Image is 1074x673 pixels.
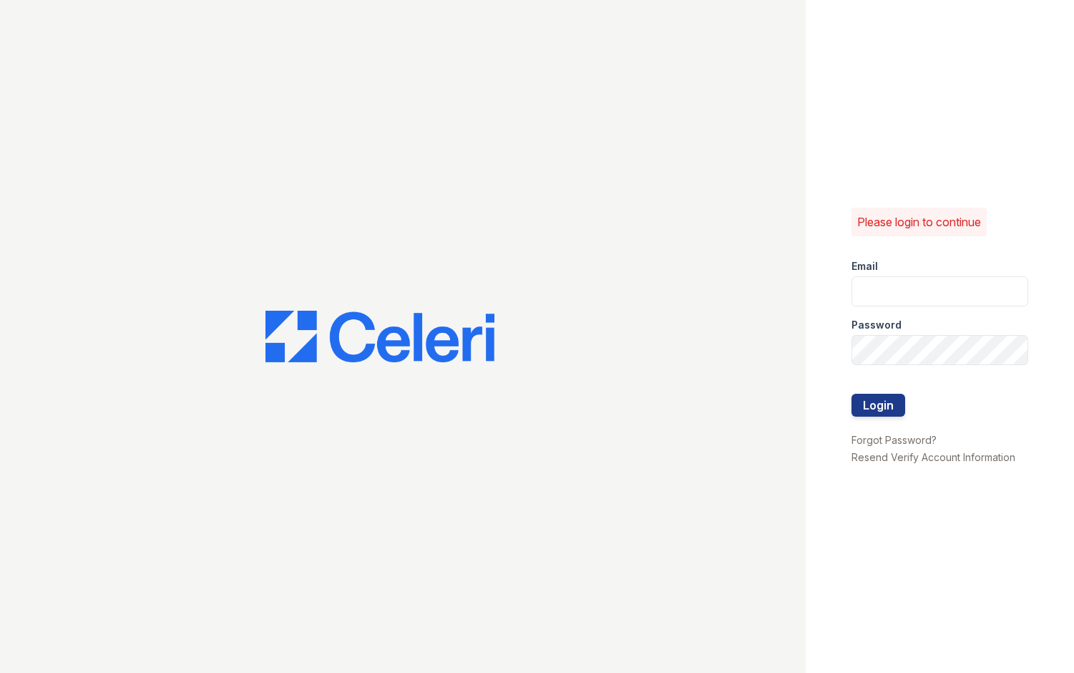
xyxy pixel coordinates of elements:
[857,213,981,231] p: Please login to continue
[851,318,902,332] label: Password
[265,311,494,362] img: CE_Logo_Blue-a8612792a0a2168367f1c8372b55b34899dd931a85d93a1a3d3e32e68fde9ad4.png
[851,434,937,446] a: Forgot Password?
[851,259,878,273] label: Email
[851,451,1015,463] a: Resend Verify Account Information
[851,394,905,417] button: Login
